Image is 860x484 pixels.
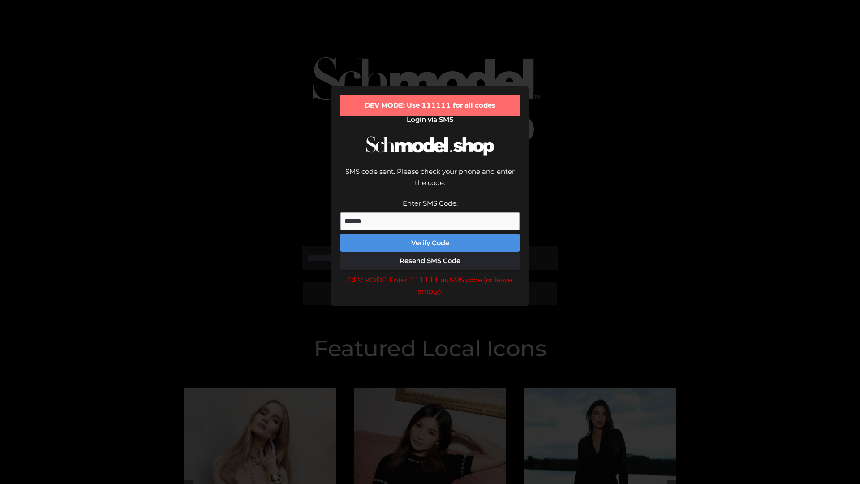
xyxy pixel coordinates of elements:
div: SMS code sent. Please check your phone and enter the code. [340,166,520,198]
button: Resend SMS Code [340,252,520,270]
button: Verify Code [340,234,520,252]
div: DEV MODE: Enter 111111 as SMS code (or leave empty). [340,274,520,297]
label: Enter SMS Code: [403,199,458,207]
img: Schmodel Logo [363,128,497,164]
div: DEV MODE: Use 111111 for all codes [340,95,520,116]
h2: Login via SMS [340,116,520,124]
